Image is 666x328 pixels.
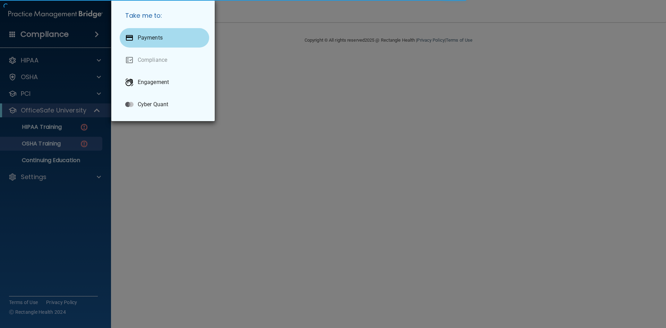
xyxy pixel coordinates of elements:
a: Cyber Quant [120,95,209,114]
a: Payments [120,28,209,48]
iframe: Drift Widget Chat Controller [546,279,658,306]
p: Cyber Quant [138,101,168,108]
p: Payments [138,34,163,41]
a: Engagement [120,73,209,92]
a: Compliance [120,50,209,70]
p: Engagement [138,79,169,86]
h5: Take me to: [120,6,209,25]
